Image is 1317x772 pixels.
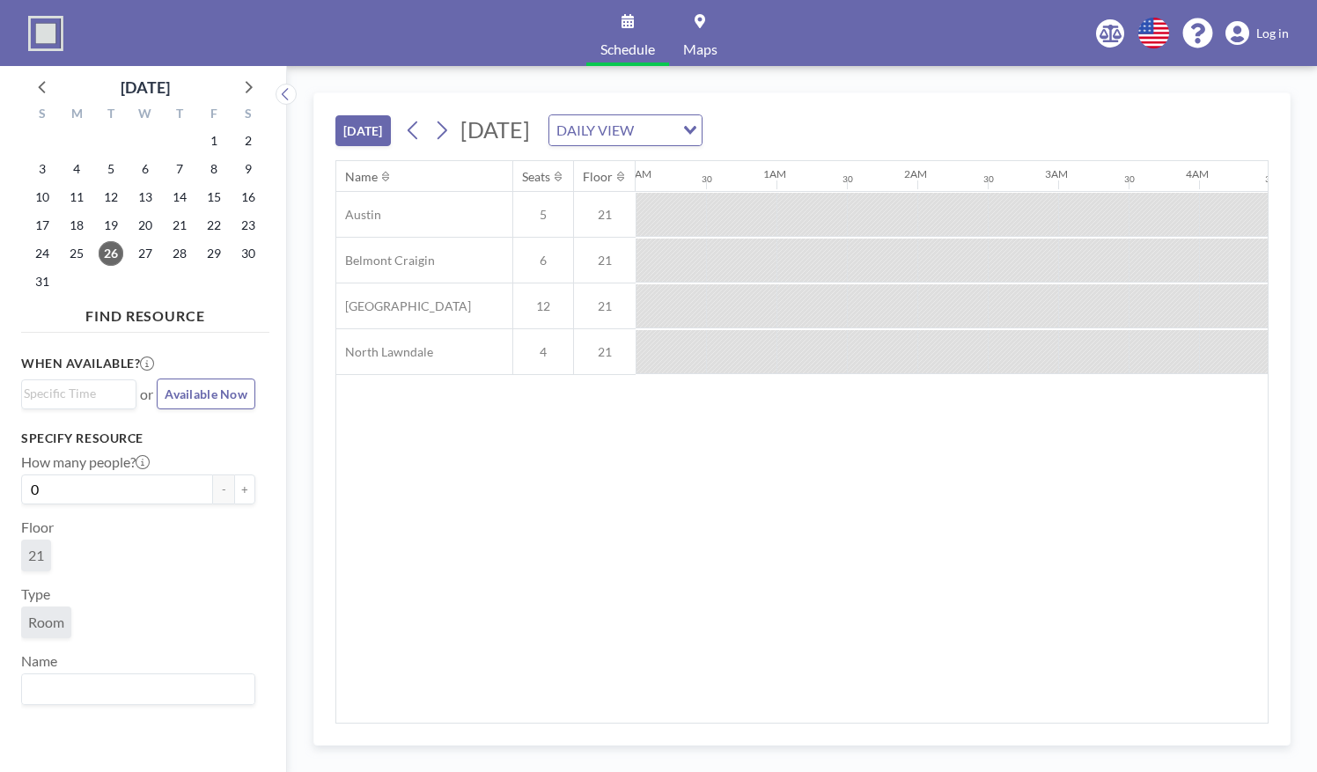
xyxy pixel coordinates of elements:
span: 5 [513,207,573,223]
div: T [94,104,129,127]
span: 12 [513,298,573,314]
span: Friday, August 8, 2025 [202,157,226,181]
span: Sunday, August 17, 2025 [30,213,55,238]
span: Thursday, August 14, 2025 [167,185,192,210]
span: Thursday, August 28, 2025 [167,241,192,266]
div: Search for option [22,380,136,407]
span: Saturday, August 16, 2025 [236,185,261,210]
div: [DATE] [121,75,170,99]
div: 4AM [1186,167,1209,180]
span: 21 [574,344,636,360]
span: Monday, August 25, 2025 [64,241,89,266]
span: Monday, August 11, 2025 [64,185,89,210]
span: Room [28,614,64,631]
span: Friday, August 22, 2025 [202,213,226,238]
span: Maps [683,42,717,56]
span: DAILY VIEW [553,119,637,142]
img: organization-logo [28,16,63,51]
span: Sunday, August 10, 2025 [30,185,55,210]
div: 1AM [763,167,786,180]
span: Sunday, August 3, 2025 [30,157,55,181]
span: Tuesday, August 26, 2025 [99,241,123,266]
div: S [26,104,60,127]
div: 30 [1124,173,1135,185]
input: Search for option [24,678,245,701]
div: 30 [702,173,712,185]
span: Tuesday, August 12, 2025 [99,185,123,210]
span: Thursday, August 21, 2025 [167,213,192,238]
div: 30 [842,173,853,185]
button: + [234,474,255,504]
label: How many people? [21,453,150,471]
span: Tuesday, August 19, 2025 [99,213,123,238]
button: [DATE] [335,115,391,146]
div: S [231,104,265,127]
div: 30 [983,173,994,185]
span: Saturday, August 2, 2025 [236,129,261,153]
span: Monday, August 18, 2025 [64,213,89,238]
button: Available Now [157,379,255,409]
span: Austin [336,207,381,223]
div: M [60,104,94,127]
span: Available Now [165,386,247,401]
span: Wednesday, August 13, 2025 [133,185,158,210]
span: 6 [513,253,573,268]
div: 12AM [622,167,651,180]
div: Search for option [549,115,702,145]
span: 21 [574,207,636,223]
span: Wednesday, August 6, 2025 [133,157,158,181]
span: Friday, August 29, 2025 [202,241,226,266]
span: 21 [574,253,636,268]
div: T [162,104,196,127]
div: 2AM [904,167,927,180]
div: 3AM [1045,167,1068,180]
div: Floor [583,169,613,185]
div: Search for option [22,674,254,704]
span: Sunday, August 24, 2025 [30,241,55,266]
span: Tuesday, August 5, 2025 [99,157,123,181]
span: Saturday, August 9, 2025 [236,157,261,181]
span: or [140,386,153,403]
div: F [196,104,231,127]
input: Search for option [639,119,673,142]
span: Sunday, August 31, 2025 [30,269,55,294]
label: Floor [21,518,54,536]
div: W [129,104,163,127]
span: Thursday, August 7, 2025 [167,157,192,181]
button: - [213,474,234,504]
span: Wednesday, August 20, 2025 [133,213,158,238]
h4: FIND RESOURCE [21,300,269,325]
span: Monday, August 4, 2025 [64,157,89,181]
label: Type [21,585,50,603]
div: 30 [1265,173,1276,185]
span: Friday, August 15, 2025 [202,185,226,210]
div: Name [345,169,378,185]
span: 4 [513,344,573,360]
span: Schedule [600,42,655,56]
a: Log in [1225,21,1289,46]
span: Log in [1256,26,1289,41]
span: Wednesday, August 27, 2025 [133,241,158,266]
span: 21 [28,547,44,564]
span: [DATE] [460,116,530,143]
input: Search for option [24,384,126,403]
span: Friday, August 1, 2025 [202,129,226,153]
span: North Lawndale [336,344,433,360]
span: [GEOGRAPHIC_DATA] [336,298,471,314]
span: Saturday, August 30, 2025 [236,241,261,266]
label: Name [21,652,57,670]
span: Belmont Craigin [336,253,435,268]
h3: Specify resource [21,430,255,446]
span: 21 [574,298,636,314]
div: Seats [522,169,550,185]
span: Saturday, August 23, 2025 [236,213,261,238]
